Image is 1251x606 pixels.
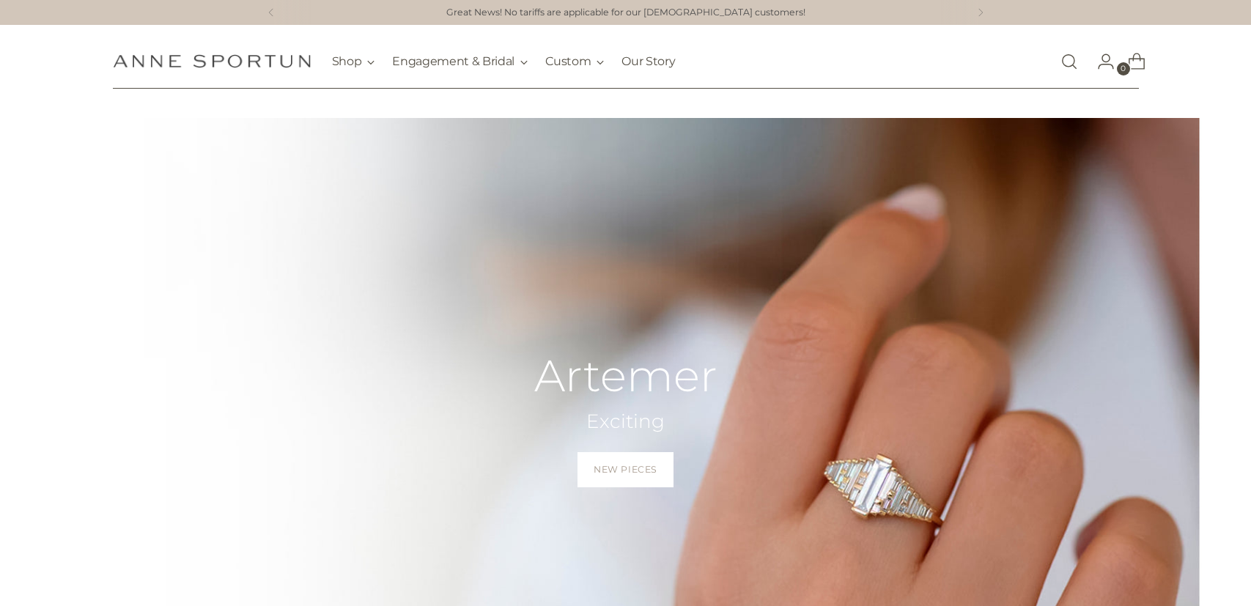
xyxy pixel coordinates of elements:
[577,452,674,487] a: New Pieces
[332,45,375,78] button: Shop
[1117,62,1130,75] span: 0
[534,409,717,435] h2: Exciting
[534,352,717,400] h2: Artemer
[392,45,528,78] button: Engagement & Bridal
[594,463,657,476] span: New Pieces
[621,45,675,78] a: Our Story
[1055,47,1084,76] a: Open search modal
[1085,47,1115,76] a: Go to the account page
[545,45,604,78] button: Custom
[446,6,805,20] a: Great News! No tariffs are applicable for our [DEMOGRAPHIC_DATA] customers!
[113,54,311,68] a: Anne Sportun Fine Jewellery
[1116,47,1145,76] a: Open cart modal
